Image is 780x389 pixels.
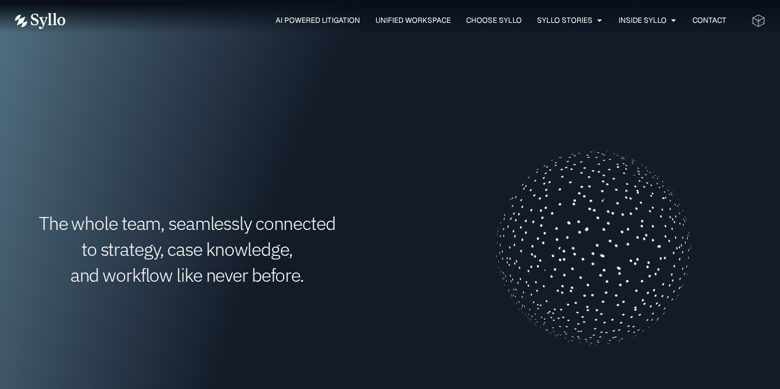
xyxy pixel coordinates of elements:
h1: The whole team, seamlessly connected to strategy, case knowledge, and workflow like never before. [15,210,359,288]
div: Menu Toggle [90,15,726,27]
a: AI Powered Litigation [276,15,360,26]
a: Unified Workspace [376,15,451,26]
a: Inside Syllo [618,15,667,26]
a: Syllo Stories [537,15,593,26]
a: Contact [692,15,726,26]
nav: Menu [90,15,726,27]
a: Choose Syllo [466,15,522,26]
img: Vector [15,13,65,29]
